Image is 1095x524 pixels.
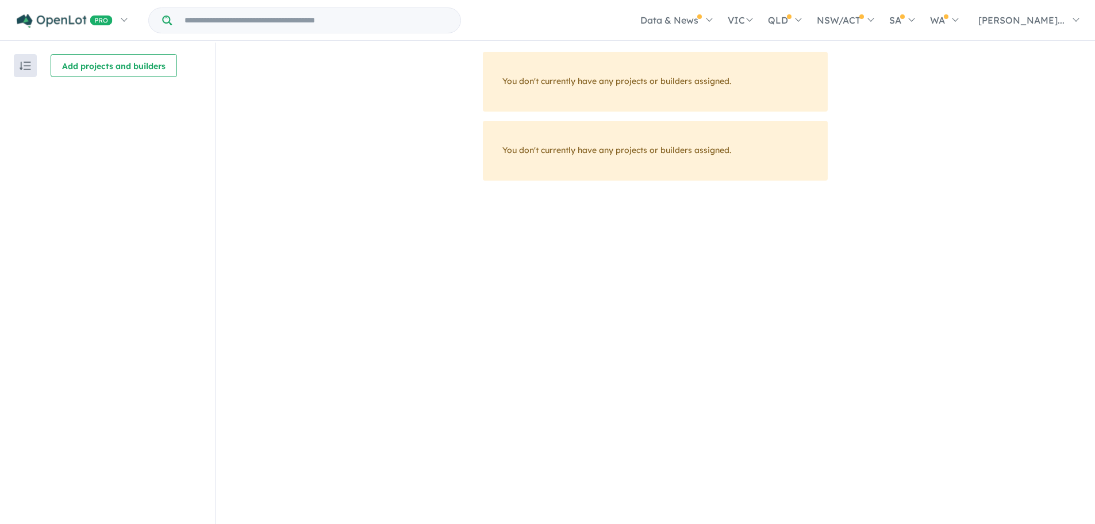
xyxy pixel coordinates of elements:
[978,14,1065,26] span: [PERSON_NAME]...
[20,62,31,70] img: sort.svg
[483,52,828,112] div: You don't currently have any projects or builders assigned.
[174,8,458,33] input: Try estate name, suburb, builder or developer
[51,54,177,77] button: Add projects and builders
[483,121,828,181] div: You don't currently have any projects or builders assigned.
[17,14,113,28] img: Openlot PRO Logo White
